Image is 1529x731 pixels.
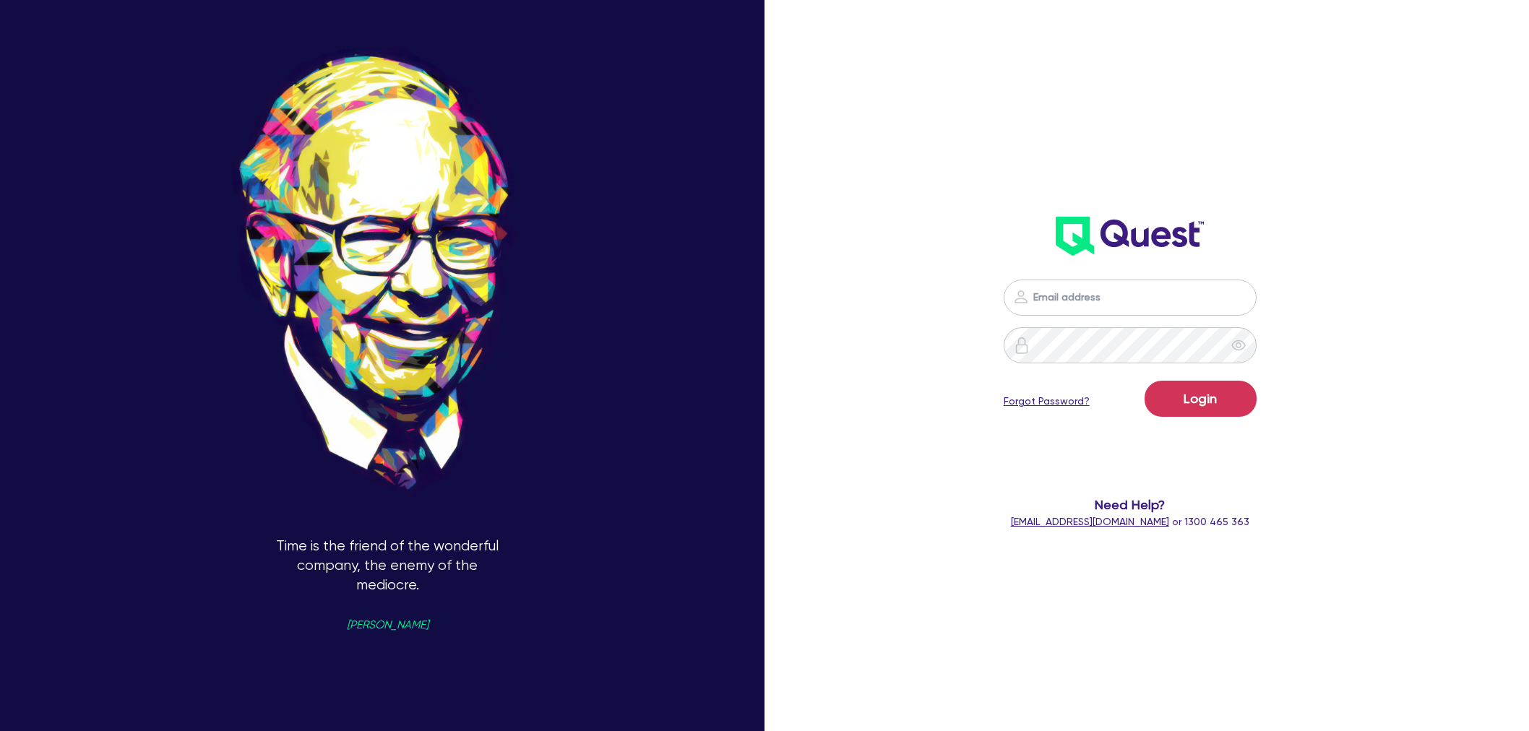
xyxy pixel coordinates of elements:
a: [EMAIL_ADDRESS][DOMAIN_NAME] [1011,516,1169,527]
a: Forgot Password? [1004,394,1090,409]
span: [PERSON_NAME] [347,620,428,631]
button: Login [1145,381,1257,417]
span: or 1300 465 363 [1011,516,1249,527]
img: icon-password [1013,337,1030,354]
img: icon-password [1012,288,1030,306]
span: Need Help? [922,495,1338,514]
span: eye [1231,338,1246,352]
img: wH2k97JdezQIQAAAABJRU5ErkJggg== [1056,217,1204,256]
input: Email address [1004,280,1257,316]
